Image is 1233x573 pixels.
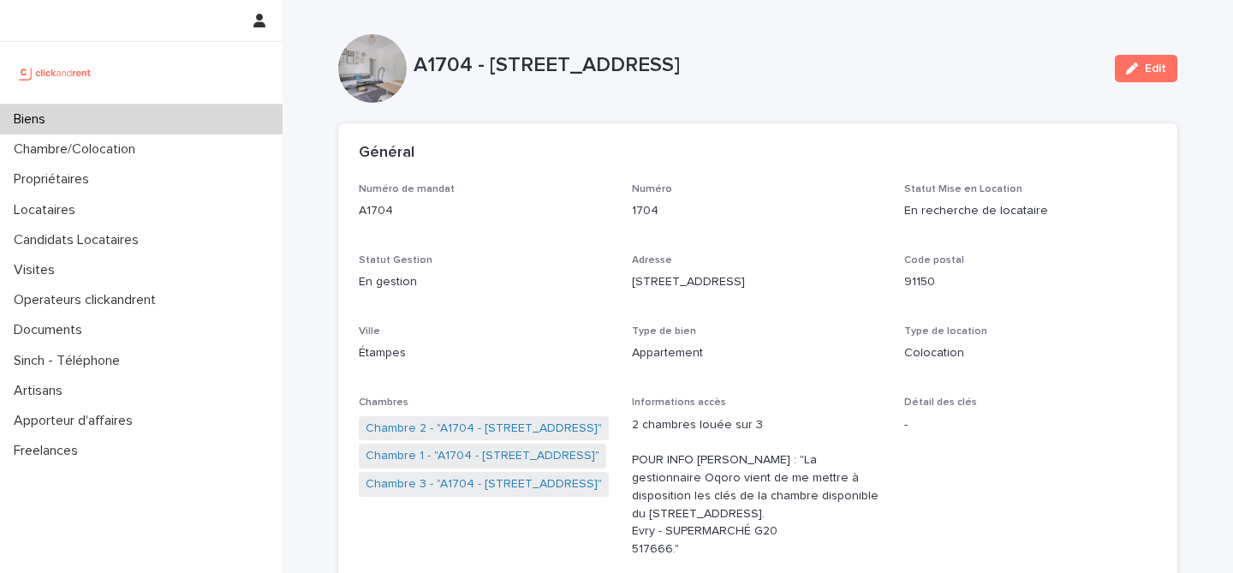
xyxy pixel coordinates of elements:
span: Edit [1145,63,1166,75]
p: Biens [7,111,59,128]
p: Documents [7,322,96,338]
p: Candidats Locataires [7,232,152,248]
p: Colocation [904,344,1157,362]
span: Adresse [632,255,672,266]
span: Statut Gestion [359,255,432,266]
p: A1704 [359,202,611,220]
p: Sinch - Téléphone [7,353,134,369]
p: Apporteur d'affaires [7,413,146,429]
p: Artisans [7,383,76,399]
p: Appartement [632,344,885,362]
img: UCB0brd3T0yccxBKYDjQ [14,56,97,90]
p: 1704 [632,202,885,220]
a: Chambre 1 - "A1704 - [STREET_ADDRESS]" [366,447,599,465]
span: Informations accès [632,397,726,408]
span: Type de location [904,326,987,337]
span: Type de bien [632,326,696,337]
p: Propriétaires [7,171,103,188]
p: - [904,416,1157,434]
p: Freelances [7,443,92,459]
span: Ville [359,326,380,337]
p: Operateurs clickandrent [7,292,170,308]
p: En recherche de locataire [904,202,1157,220]
p: Étampes [359,344,611,362]
span: Numéro [632,184,672,194]
span: Statut Mise en Location [904,184,1022,194]
h2: Général [359,144,414,163]
span: Numéro de mandat [359,184,455,194]
p: En gestion [359,273,611,291]
span: Chambres [359,397,408,408]
a: Chambre 2 - "A1704 - [STREET_ADDRESS]" [366,420,602,438]
span: Code postal [904,255,964,266]
button: Edit [1115,55,1177,82]
p: Locataires [7,202,89,218]
p: [STREET_ADDRESS] [632,273,885,291]
p: Visites [7,262,68,278]
span: Détail des clés [904,397,977,408]
a: Chambre 3 - "A1704 - [STREET_ADDRESS]" [366,475,602,493]
p: Chambre/Colocation [7,141,149,158]
p: A1704 - [STREET_ADDRESS] [414,53,1101,78]
p: 91150 [904,273,1157,291]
